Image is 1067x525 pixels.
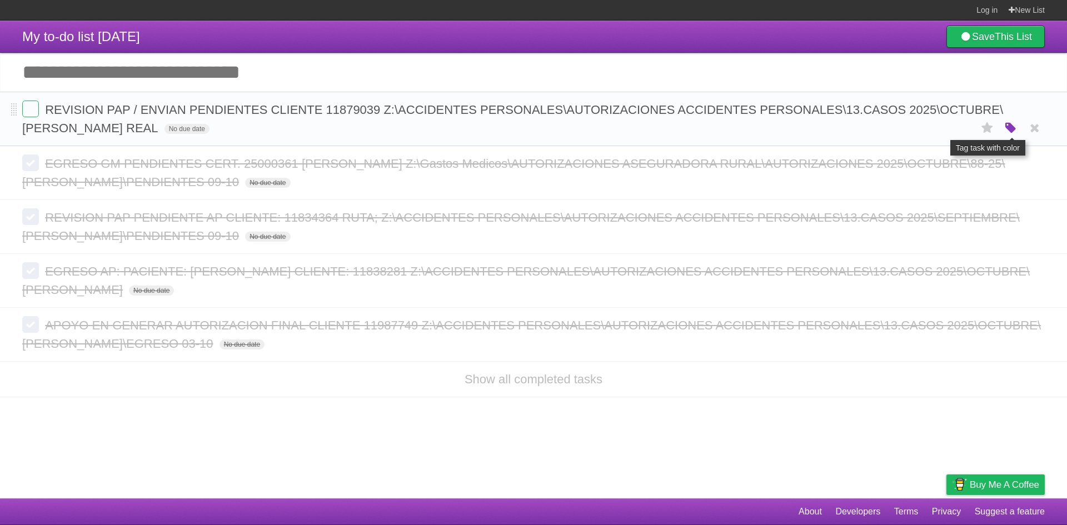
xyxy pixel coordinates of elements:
[970,475,1039,494] span: Buy me a coffee
[22,103,1003,135] span: REVISION PAP / ENVIAN PENDIENTES CLIENTE 11879039 Z:\ACCIDENTES PERSONALES\AUTORIZACIONES ACCIDEN...
[22,154,39,171] label: Done
[952,475,967,494] img: Buy me a coffee
[465,372,602,386] a: Show all completed tasks
[22,157,1005,189] span: EGRESO GM PENDIENTES CERT. 25000361 [PERSON_NAME] Z:\Gastos Medicos\AUTORIZACIONES ASEGURADORA RU...
[946,26,1045,48] a: SaveThis List
[799,501,822,522] a: About
[975,501,1045,522] a: Suggest a feature
[245,232,290,242] span: No due date
[220,339,265,349] span: No due date
[245,178,290,188] span: No due date
[129,286,174,296] span: No due date
[932,501,961,522] a: Privacy
[22,262,39,279] label: Done
[22,208,39,225] label: Done
[835,501,880,522] a: Developers
[22,29,140,44] span: My to-do list [DATE]
[22,316,39,333] label: Done
[22,101,39,117] label: Done
[995,31,1032,42] b: This List
[22,211,1020,243] span: REVISION PAP PENDIENTE AP CLIENTE: 11834364 RUTA; Z:\ACCIDENTES PERSONALES\AUTORIZACIONES ACCIDEN...
[22,318,1041,351] span: APOYO EN GENERAR AUTORIZACION FINAL CLIENTE 11987749 Z:\ACCIDENTES PERSONALES\AUTORIZACIONES ACCI...
[946,474,1045,495] a: Buy me a coffee
[22,264,1030,297] span: EGRESO AP: PACIENTE: [PERSON_NAME] CLIENTE: 11838281 Z:\ACCIDENTES PERSONALES\AUTORIZACIONES ACCI...
[164,124,210,134] span: No due date
[977,119,998,137] label: Star task
[894,501,919,522] a: Terms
